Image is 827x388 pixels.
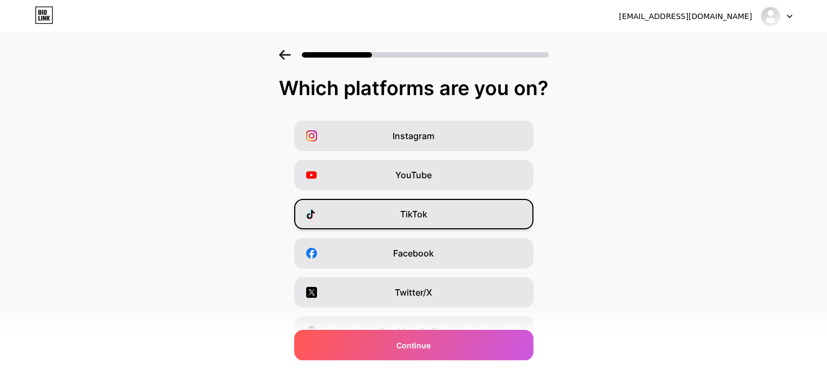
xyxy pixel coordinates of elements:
span: Continue [396,340,431,351]
div: [EMAIL_ADDRESS][DOMAIN_NAME] [619,11,752,22]
span: Facebook [393,247,434,260]
span: Twitter/X [395,286,432,299]
span: TikTok [400,208,427,221]
span: Instagram [393,129,434,142]
span: Snapchat [394,364,433,377]
img: jonathandavid [760,6,781,27]
span: Buy Me a Coffee [380,325,447,338]
div: Which platforms are you on? [11,77,816,99]
span: YouTube [395,168,432,182]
